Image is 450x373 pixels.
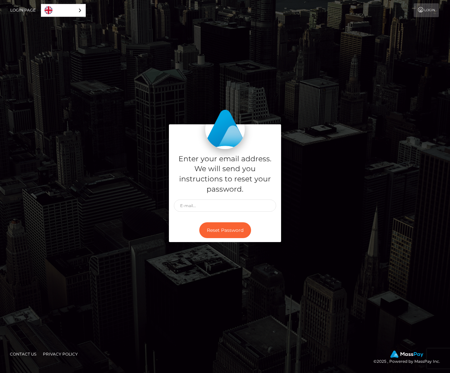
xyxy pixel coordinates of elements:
a: English [41,4,85,16]
a: Privacy Policy [40,349,80,359]
img: MassPay Login [205,109,245,149]
a: Login Page [10,3,36,17]
div: Language [41,4,86,17]
button: Reset Password [199,222,251,238]
div: © 2025 , Powered by MassPay Inc. [373,351,445,365]
a: Login [414,3,439,17]
aside: Language selected: English [41,4,86,17]
a: Contact Us [7,349,39,359]
img: MassPay [390,351,423,358]
h5: Enter your email address. We will send you instructions to reset your password. [174,154,276,195]
input: E-mail... [174,200,276,212]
